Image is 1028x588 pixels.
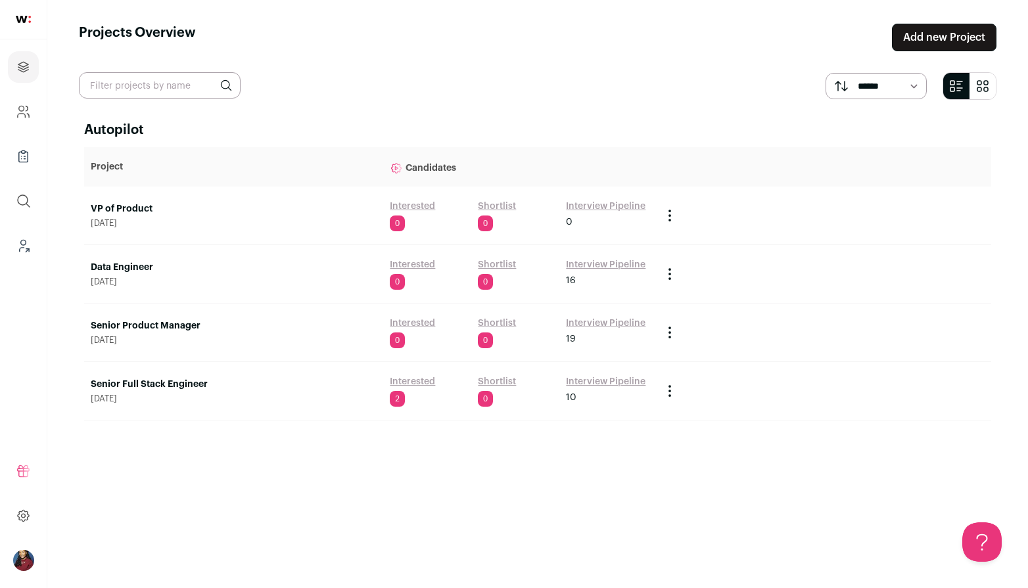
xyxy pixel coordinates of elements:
[390,317,435,330] a: Interested
[91,202,377,215] a: VP of Product
[566,375,645,388] a: Interview Pipeline
[79,72,241,99] input: Filter projects by name
[8,141,39,172] a: Company Lists
[566,391,576,404] span: 10
[478,274,493,290] span: 0
[8,230,39,261] a: Leads (Backoffice)
[478,258,516,271] a: Shortlist
[892,24,996,51] a: Add new Project
[390,215,405,231] span: 0
[91,277,377,287] span: [DATE]
[8,51,39,83] a: Projects
[91,394,377,404] span: [DATE]
[566,258,645,271] a: Interview Pipeline
[566,274,576,287] span: 16
[91,319,377,332] a: Senior Product Manager
[478,332,493,348] span: 0
[390,274,405,290] span: 0
[478,215,493,231] span: 0
[962,522,1002,562] iframe: Toggle Customer Support
[390,154,649,180] p: Candidates
[91,218,377,229] span: [DATE]
[390,375,435,388] a: Interested
[8,96,39,127] a: Company and ATS Settings
[91,378,377,391] a: Senior Full Stack Engineer
[566,215,572,229] span: 0
[662,383,678,399] button: Project Actions
[478,391,493,407] span: 0
[662,266,678,282] button: Project Actions
[390,258,435,271] a: Interested
[84,121,991,139] h2: Autopilot
[566,200,645,213] a: Interview Pipeline
[13,550,34,571] img: 10010497-medium_jpg
[390,200,435,213] a: Interested
[478,317,516,330] a: Shortlist
[91,261,377,274] a: Data Engineer
[91,160,377,173] p: Project
[478,200,516,213] a: Shortlist
[478,375,516,388] a: Shortlist
[79,24,196,51] h1: Projects Overview
[390,332,405,348] span: 0
[662,208,678,223] button: Project Actions
[662,325,678,340] button: Project Actions
[566,317,645,330] a: Interview Pipeline
[390,391,405,407] span: 2
[91,335,377,346] span: [DATE]
[16,16,31,23] img: wellfound-shorthand-0d5821cbd27db2630d0214b213865d53afaa358527fdda9d0ea32b1df1b89c2c.svg
[13,550,34,571] button: Open dropdown
[566,332,576,346] span: 19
